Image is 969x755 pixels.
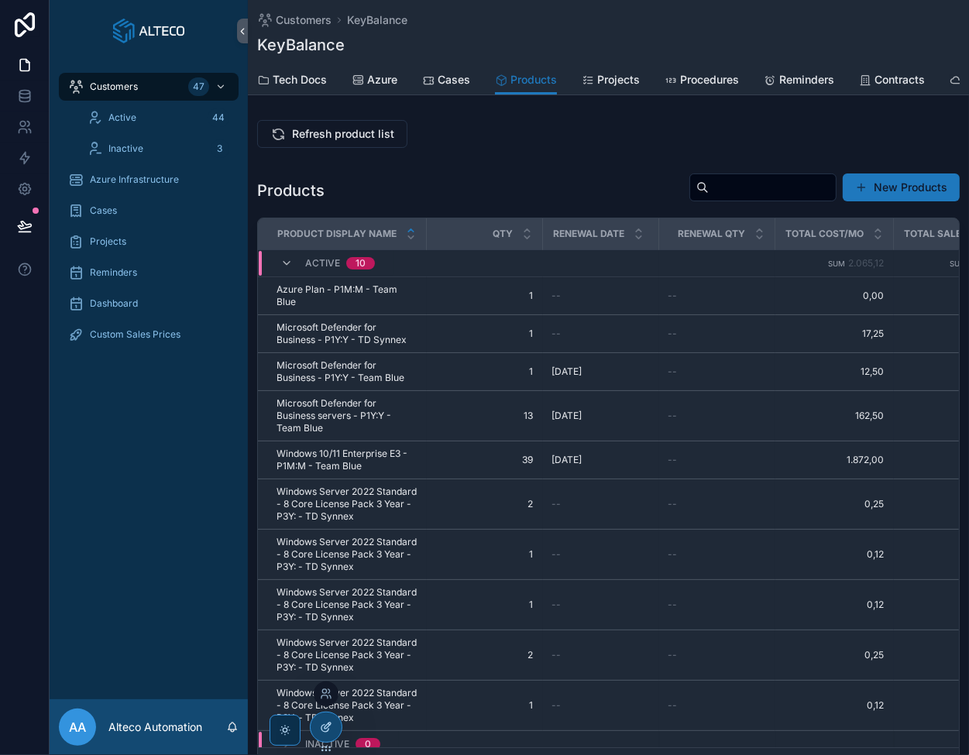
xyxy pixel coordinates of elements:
span: -- [668,498,678,510]
a: Projects [59,228,239,256]
a: 1 [436,328,534,340]
a: Windows Server 2022 Standard - 8 Core License Pack 3 Year - P3Y: - TD Synnex [277,486,417,523]
div: 47 [188,77,209,96]
a: 39 [436,454,534,466]
span: Azure Infrastructure [90,173,179,186]
a: -- [552,290,650,302]
span: Active [305,257,340,269]
a: [DATE] [552,365,650,378]
span: Procedures [680,72,739,88]
span: -- [552,649,562,661]
span: Tech Docs [273,72,327,88]
a: 1.872,00 [785,454,885,466]
span: Dashboard [90,297,138,310]
div: 10 [356,257,366,269]
span: Products [510,72,557,88]
span: Cases [438,72,470,88]
a: Cases [422,66,470,97]
a: [DATE] [552,410,650,422]
span: Qty [493,228,513,240]
a: Active44 [77,104,239,132]
span: 2 [436,498,534,510]
a: -- [668,599,766,611]
span: Total cost/Mo [785,228,864,240]
a: Microsoft Defender for Business - P1Y:Y - TD Synnex [277,321,417,346]
a: Azure Infrastructure [59,166,239,194]
span: Reminders [779,72,834,88]
a: 13 [436,410,534,422]
span: -- [552,498,562,510]
a: Inactive3 [77,135,239,163]
a: -- [552,649,650,661]
a: -- [552,328,650,340]
span: -- [552,548,562,561]
a: 1 [436,290,534,302]
span: Refresh product list [292,126,394,142]
span: -- [552,328,562,340]
span: 0,12 [785,599,885,611]
span: [DATE] [552,410,582,422]
span: 2.065,12 [849,257,885,269]
a: KeyBalance [347,12,407,28]
span: Windows 10/11 Enterprise E3 - P1M:M - Team Blue [277,448,417,472]
a: [DATE] [552,454,650,466]
a: 1 [436,548,534,561]
a: Windows Server 2022 Standard - 8 Core License Pack 3 Year - P3Y: - TD Synnex [277,586,417,623]
a: Windows Server 2022 Standard - 8 Core License Pack 3 Year - P3Y: - TD Synnex [277,536,417,573]
a: -- [552,599,650,611]
a: -- [668,365,766,378]
a: 1 [436,599,534,611]
a: 17,25 [785,328,885,340]
a: Reminders [59,259,239,287]
span: Windows Server 2022 Standard - 8 Core License Pack 3 Year - P3Y: - TD Synnex [277,687,417,724]
a: 1 [436,365,534,378]
span: Inactive [305,738,349,750]
a: -- [552,699,650,712]
a: 2 [436,649,534,661]
a: 1 [436,699,534,712]
span: 162,50 [785,410,885,422]
a: 0,12 [785,699,885,712]
small: Sum [950,259,967,268]
span: Custom Sales Prices [90,328,180,341]
a: Customers [257,12,332,28]
span: -- [668,328,678,340]
span: -- [552,599,562,611]
img: App logo [113,19,184,43]
span: Customers [276,12,332,28]
span: Renewal date [553,228,624,240]
a: Windows Server 2022 Standard - 8 Core License Pack 3 Year - P3Y: - TD Synnex [277,637,417,674]
a: Procedures [665,66,739,97]
span: -- [668,290,678,302]
span: Contracts [875,72,925,88]
a: Microsoft Defender for Business - P1Y:Y - Team Blue [277,359,417,384]
span: -- [668,365,678,378]
a: 0,00 [785,290,885,302]
a: -- [668,290,766,302]
a: 12,50 [785,365,885,378]
div: 3 [211,139,229,158]
a: Contracts [859,66,925,97]
span: -- [668,410,678,422]
span: -- [668,699,678,712]
a: -- [668,454,766,466]
a: Dashboard [59,290,239,317]
span: [DATE] [552,365,582,378]
a: 0,12 [785,548,885,561]
span: Customers [90,81,138,93]
a: Customers47 [59,73,239,101]
span: -- [668,599,678,611]
span: Projects [597,72,640,88]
